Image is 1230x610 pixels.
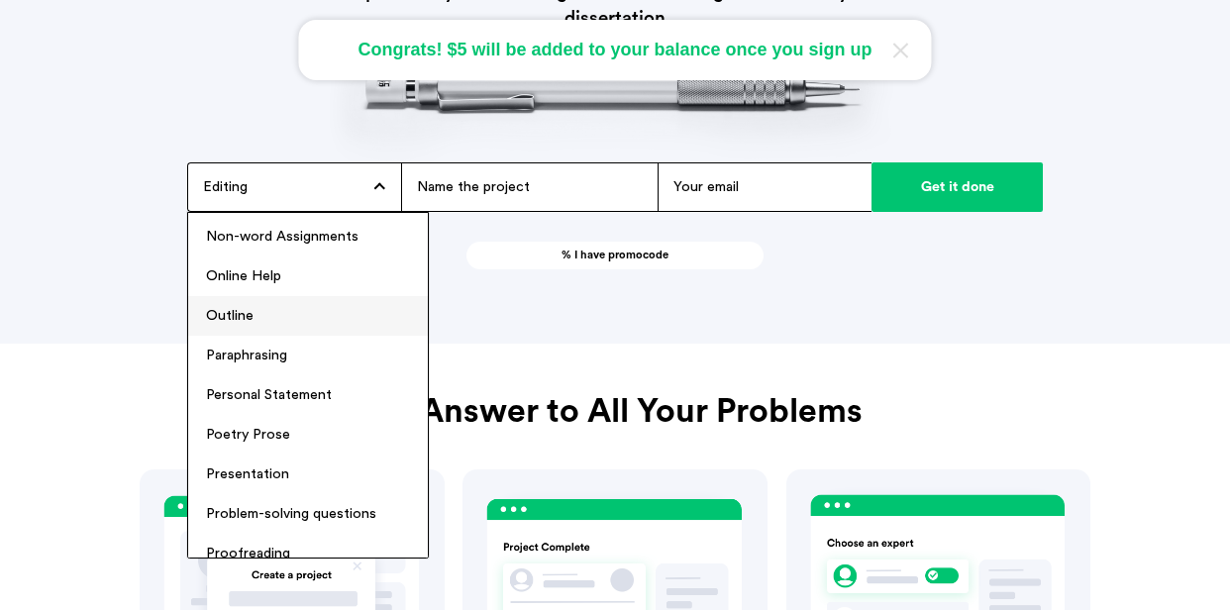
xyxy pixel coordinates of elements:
li: Online Help [188,256,428,296]
li: Problem-solving questions [188,494,428,534]
li: Paraphrasing [188,336,428,375]
li: Presentation [188,455,428,494]
input: Name the project [401,162,658,212]
li: Outline [188,296,428,336]
li: Proofreading [188,534,428,573]
input: Get it done [871,162,1043,212]
div: Congrats! $5 will be added to your balance once you sign up [298,20,931,80]
span: Editing [203,178,248,196]
li: Personal Statement [188,375,428,415]
input: Your email [658,162,871,212]
a: % I have promocode [466,242,764,269]
h2: An Answer to All Your Problems [356,388,875,437]
li: Non-word Assignments [188,217,428,256]
img: header-pict.png [330,32,900,161]
li: Poetry Prose [188,415,428,455]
